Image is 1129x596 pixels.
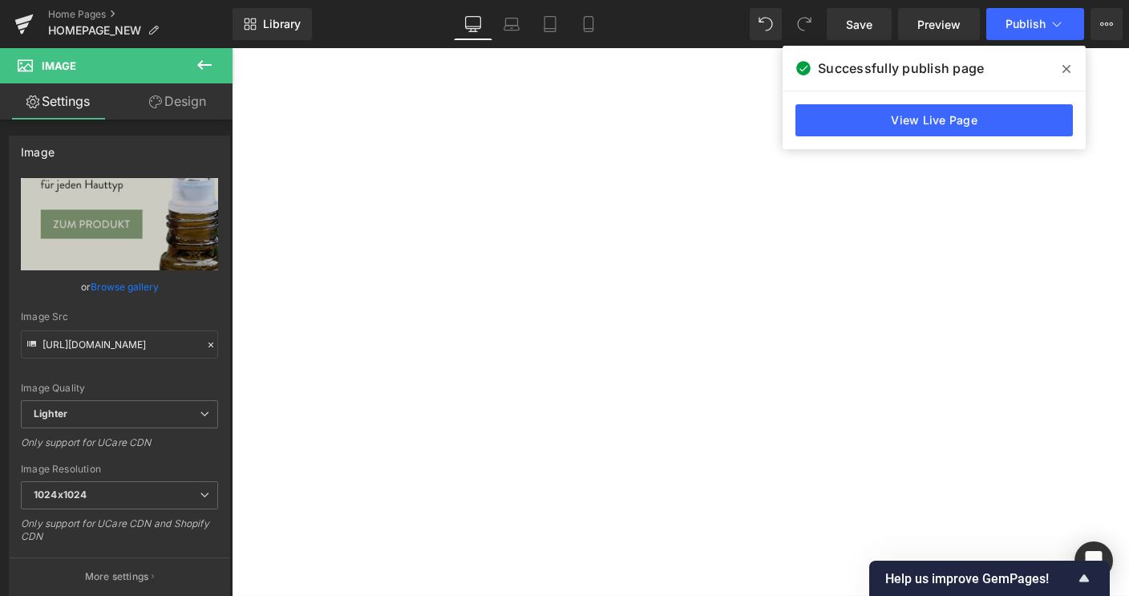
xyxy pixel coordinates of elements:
[885,569,1094,588] button: Show survey - Help us improve GemPages!
[263,17,301,31] span: Library
[454,8,492,40] a: Desktop
[42,59,76,72] span: Image
[85,570,149,584] p: More settings
[885,571,1074,586] span: Help us improve GemPages!
[48,8,233,21] a: Home Pages
[21,436,218,460] div: Only support for UCare CDN
[569,8,608,40] a: Mobile
[898,8,980,40] a: Preview
[233,8,312,40] a: New Library
[21,136,55,159] div: Image
[21,464,218,475] div: Image Resolution
[1006,18,1046,30] span: Publish
[21,517,218,553] div: Only support for UCare CDN and Shopify CDN
[846,16,872,33] span: Save
[91,273,159,301] a: Browse gallery
[21,278,218,295] div: or
[48,24,141,37] span: HOMEPAGE_NEW
[1091,8,1123,40] button: More
[750,8,782,40] button: Undo
[34,407,67,420] b: Lighter
[492,8,531,40] a: Laptop
[21,383,218,394] div: Image Quality
[10,557,229,595] button: More settings
[34,489,87,501] b: 1024x1024
[818,59,984,78] span: Successfully publish page
[917,16,961,33] span: Preview
[531,8,569,40] a: Tablet
[119,83,236,120] a: Design
[788,8,820,40] button: Redo
[1074,541,1113,580] div: Open Intercom Messenger
[795,104,1073,136] a: View Live Page
[21,311,218,322] div: Image Src
[21,330,218,359] input: Link
[986,8,1084,40] button: Publish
